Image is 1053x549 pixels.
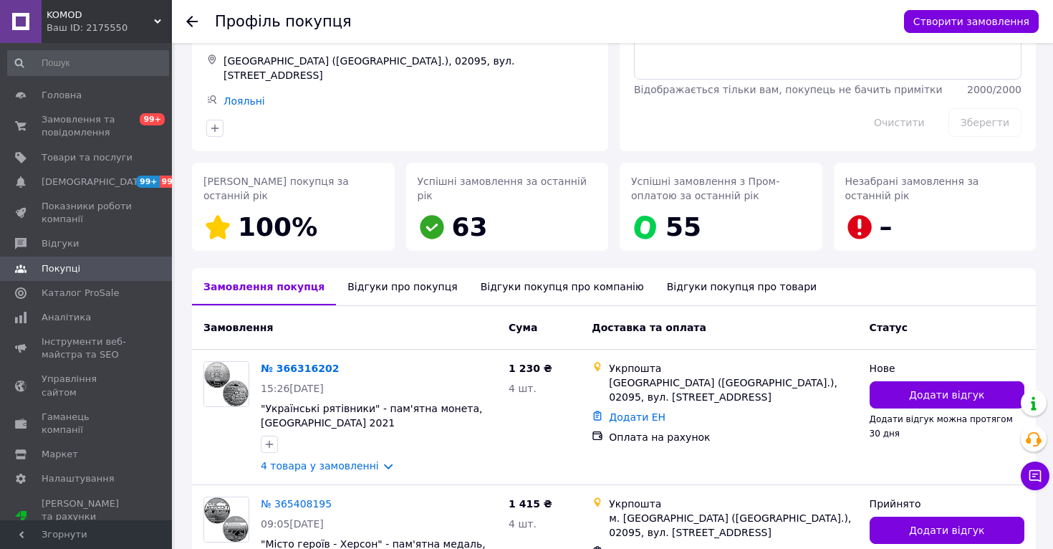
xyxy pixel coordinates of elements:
[870,381,1024,409] button: Додати відгук
[904,10,1039,33] button: Створити замовлення
[160,176,183,188] span: 99+
[870,497,1024,511] div: Прийнято
[221,51,597,85] div: [GEOGRAPHIC_DATA] ([GEOGRAPHIC_DATA].), 02095, вул. [STREET_ADDRESS]
[261,403,482,429] a: "Українські рятівники" - пам'ятна монета, [GEOGRAPHIC_DATA] 2021
[880,212,893,242] span: –
[136,176,160,188] span: 99+
[609,497,857,511] div: Укрпошта
[261,460,379,472] a: 4 товара у замовленні
[204,497,249,542] img: Фото товару
[186,14,198,29] div: Повернутися назад
[665,212,701,242] span: 55
[140,113,165,125] span: 99+
[909,523,984,538] span: Додати відгук
[47,22,172,34] div: Ваш ID: 2175550
[509,322,537,333] span: Cума
[845,176,979,201] span: Незабрані замовлення за останній рік
[509,498,552,510] span: 1 415 ₴
[509,518,537,530] span: 4 шт.
[192,268,336,305] div: Замовлення покупця
[42,448,78,461] span: Маркет
[42,262,80,275] span: Покупці
[418,176,587,201] span: Успішні замовлення за останній рік
[1021,462,1049,490] button: Чат з покупцем
[42,89,82,102] span: Головна
[42,373,133,398] span: Управління сайтом
[261,363,339,374] a: № 366316202
[967,84,1021,95] span: 2000 / 2000
[203,176,349,201] span: [PERSON_NAME] покупця за останній рік
[261,383,324,394] span: 15:26[DATE]
[870,361,1024,376] div: Нове
[870,517,1024,544] button: Додати відгук
[469,268,655,305] div: Відгуки покупця про компанію
[215,13,352,30] h1: Профіль покупця
[203,322,273,333] span: Замовлення
[42,411,133,436] span: Гаманець компанії
[452,212,488,242] span: 63
[223,95,265,107] a: Лояльні
[238,212,317,242] span: 100%
[609,511,857,540] div: м. [GEOGRAPHIC_DATA] ([GEOGRAPHIC_DATA].), 02095, вул. [STREET_ADDRESS]
[870,322,908,333] span: Статус
[42,237,79,250] span: Відгуки
[7,50,169,76] input: Пошук
[336,268,468,305] div: Відгуки про покупця
[42,335,133,361] span: Інструменти веб-майстра та SEO
[261,518,324,530] span: 09:05[DATE]
[261,498,332,510] a: № 365408195
[203,361,249,407] a: Фото товару
[609,361,857,376] div: Укрпошта
[909,388,984,402] span: Додати відгук
[509,363,552,374] span: 1 230 ₴
[631,176,779,201] span: Успішні замовлення з Пром-оплатою за останній рік
[42,497,133,537] span: [PERSON_NAME] та рахунки
[42,151,133,164] span: Товари та послуги
[42,113,133,139] span: Замовлення та повідомлення
[609,411,665,423] a: Додати ЕН
[592,322,706,333] span: Доставка та оплата
[42,200,133,226] span: Показники роботи компанії
[42,311,91,324] span: Аналітика
[203,497,249,543] a: Фото товару
[47,9,154,22] span: KOMOD
[42,472,115,485] span: Налаштування
[42,176,148,188] span: [DEMOGRAPHIC_DATA]
[609,376,857,404] div: [GEOGRAPHIC_DATA] ([GEOGRAPHIC_DATA].), 02095, вул. [STREET_ADDRESS]
[42,287,119,300] span: Каталог ProSale
[634,84,943,95] span: Відображається тільки вам, покупець не бачить примітки
[509,383,537,394] span: 4 шт.
[204,362,249,406] img: Фото товару
[870,414,1013,439] span: Додати відгук можна протягом 30 дня
[609,430,857,444] div: Оплата на рахунок
[655,268,828,305] div: Відгуки покупця про товари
